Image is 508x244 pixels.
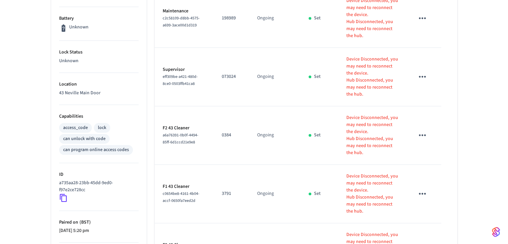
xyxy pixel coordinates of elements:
p: Unknown [59,57,139,65]
td: Ongoing [249,165,301,223]
span: eff309be-a421-480d-8ce0-0503ffb41ca8 [163,74,198,87]
p: a735aa28-23bb-45dd-9ed0-f97e2ce728cc [59,179,136,194]
p: Hub Disconnected, you may need to reconnect the hub. [346,194,398,215]
div: access_code [63,124,88,131]
p: 198989 [222,15,241,22]
p: Set [314,190,321,197]
span: c2c58109-d8bb-4575-a699-3ace00d1d319 [163,15,200,28]
div: can program online access codes [63,146,129,153]
p: Hub Disconnected, you may need to reconnect the hub. [346,135,398,156]
p: Hub Disconnected, you may need to reconnect the hub. [346,18,398,39]
p: ID [59,171,139,178]
p: Paired on [59,219,139,226]
p: 3791 [222,190,241,197]
p: Location [59,81,139,88]
p: F2 43 Cleaner [163,125,206,132]
p: Device Disconnected, you may need to reconnect the device. [346,114,398,135]
p: 073024 [222,73,241,80]
div: lock [98,124,106,131]
span: ( BST ) [78,219,91,226]
p: Lock Status [59,49,139,56]
span: a6a76391-0b0f-4494-85ff-6d1ccd21e9e8 [163,132,198,145]
td: Ongoing [249,106,301,165]
p: Supervisor [163,66,206,73]
p: Maintenance [163,8,206,15]
p: Device Disconnected, you may need to reconnect the device. [346,173,398,194]
p: Hub Disconnected, you may need to reconnect the hub. [346,77,398,98]
span: c0654be8-4161-4b04-accf-0650fa7eed2d [163,191,199,204]
p: [DATE] 5:20 pm [59,227,139,234]
p: Set [314,73,321,80]
p: Battery [59,15,139,22]
td: Ongoing [249,48,301,106]
p: F1 43 Cleaner [163,183,206,190]
p: Device Disconnected, you may need to reconnect the device. [346,56,398,77]
p: Set [314,15,321,22]
p: Set [314,132,321,139]
p: 0384 [222,132,241,139]
p: 43 Neville Main Door [59,90,139,97]
div: can unlock with code [63,135,106,142]
p: Capabilities [59,113,139,120]
img: SeamLogoGradient.69752ec5.svg [492,227,500,237]
p: Unknown [69,24,89,31]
